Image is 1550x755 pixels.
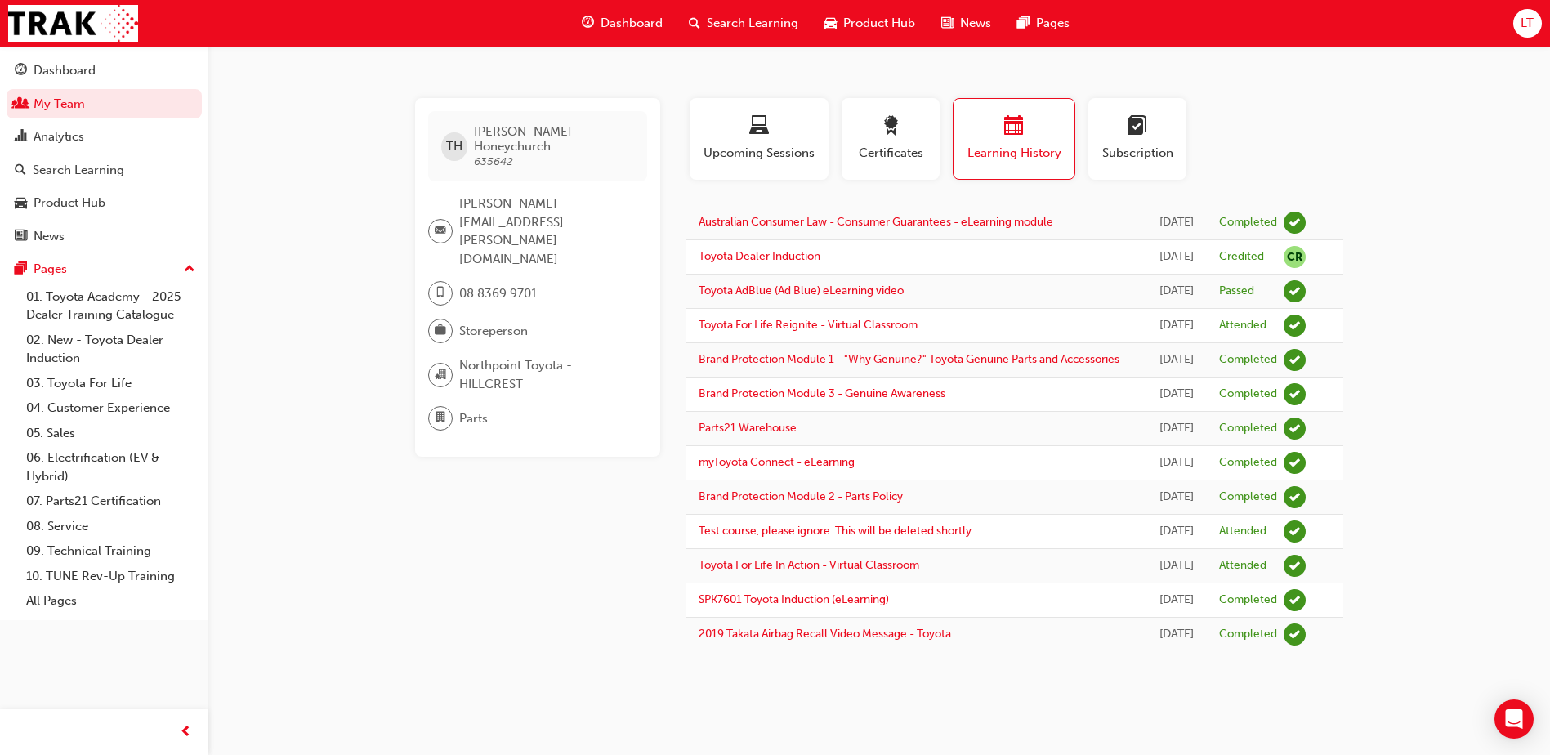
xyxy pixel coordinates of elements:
a: Brand Protection Module 3 - Genuine Awareness [699,386,945,400]
a: Brand Protection Module 2 - Parts Policy [699,489,903,503]
div: Completed [1219,489,1277,505]
span: Learning History [966,144,1062,163]
span: [PERSON_NAME][EMAIL_ADDRESS][PERSON_NAME][DOMAIN_NAME] [459,194,634,268]
span: Northpoint Toyota - HILLCREST [459,356,634,393]
div: Completed [1219,592,1277,608]
span: null-icon [1284,246,1306,268]
span: guage-icon [15,64,27,78]
span: learningplan-icon [1128,116,1147,138]
span: learningRecordVerb_COMPLETE-icon [1284,349,1306,371]
div: Open Intercom Messenger [1494,699,1534,739]
div: Fri Nov 22 2024 15:26:42 GMT+1030 (Australian Central Daylight Time) [1159,282,1195,301]
div: Dashboard [34,61,96,80]
span: pages-icon [15,262,27,277]
a: 01. Toyota Academy - 2025 Dealer Training Catalogue [20,284,202,328]
button: Upcoming Sessions [690,98,829,180]
a: 10. TUNE Rev-Up Training [20,564,202,589]
span: award-icon [881,116,900,138]
div: Sun Jul 07 2019 23:30:00 GMT+0930 (Australian Central Standard Time) [1159,556,1195,575]
span: Product Hub [843,14,915,33]
span: Subscription [1101,144,1174,163]
span: Upcoming Sessions [702,144,816,163]
span: news-icon [941,13,954,34]
span: learningRecordVerb_COMPLETE-icon [1284,623,1306,646]
span: Storeperson [459,322,528,341]
a: 06. Electrification (EV & Hybrid) [20,445,202,489]
span: learningRecordVerb_COMPLETE-icon [1284,212,1306,234]
span: organisation-icon [435,364,446,386]
span: learningRecordVerb_COMPLETE-icon [1284,418,1306,440]
button: Learning History [953,98,1075,180]
div: Wed Sep 07 2022 23:30:00 GMT+0930 (Australian Central Standard Time) [1159,419,1195,438]
span: car-icon [15,196,27,211]
a: 07. Parts21 Certification [20,489,202,514]
img: Trak [8,5,138,42]
button: LT [1513,9,1542,38]
span: department-icon [435,408,446,429]
button: Pages [7,254,202,284]
span: briefcase-icon [435,320,446,342]
div: Pages [34,260,67,279]
div: Wed Sep 07 2022 23:30:00 GMT+0930 (Australian Central Standard Time) [1159,351,1195,369]
span: news-icon [15,230,27,244]
div: Thu May 30 2019 10:49:38 GMT+0930 (Australian Central Standard Time) [1159,591,1195,610]
span: learningRecordVerb_COMPLETE-icon [1284,589,1306,611]
div: Credited [1219,249,1264,265]
span: mobile-icon [435,283,446,304]
a: Toyota For Life In Action - Virtual Classroom [699,558,919,572]
span: car-icon [824,13,837,34]
a: Search Learning [7,155,202,185]
a: 2019 Takata Airbag Recall Video Message - Toyota [699,627,951,641]
span: TH [446,137,462,156]
a: 02. New - Toyota Dealer Induction [20,328,202,371]
span: calendar-icon [1004,116,1024,138]
a: Test course, please ignore. This will be deleted shortly. [699,524,974,538]
a: guage-iconDashboard [569,7,676,40]
span: learningRecordVerb_ATTEND-icon [1284,555,1306,577]
span: Parts [459,409,488,428]
div: Completed [1219,215,1277,230]
a: SPK7601 Toyota Induction (eLearning) [699,592,889,606]
span: learningRecordVerb_COMPLETE-icon [1284,383,1306,405]
a: Brand Protection Module 1 - "Why Genuine?" Toyota Genuine Parts and Accessories [699,352,1119,366]
span: guage-icon [582,13,594,34]
div: Product Hub [34,194,105,212]
div: Completed [1219,386,1277,402]
span: learningRecordVerb_ATTEND-icon [1284,315,1306,337]
div: Mon May 27 2019 23:30:00 GMT+0930 (Australian Central Standard Time) [1159,625,1195,644]
div: Passed [1219,284,1254,299]
span: LT [1521,14,1534,33]
button: Certificates [842,98,940,180]
div: Search Learning [33,161,124,180]
a: My Team [7,89,202,119]
a: Parts21 Warehouse [699,421,797,435]
div: Attended [1219,558,1266,574]
div: Completed [1219,352,1277,368]
div: Thu Apr 29 2021 23:30:00 GMT+0930 (Australian Central Standard Time) [1159,488,1195,507]
span: search-icon [15,163,26,178]
span: learningRecordVerb_ATTEND-icon [1284,520,1306,543]
div: Completed [1219,627,1277,642]
div: Tue Aug 19 2025 15:26:58 GMT+0930 (Australian Central Standard Time) [1159,213,1195,232]
span: email-icon [435,221,446,242]
div: Wed Jul 17 2019 22:11:55 GMT+0930 (Australian Central Standard Time) [1159,522,1195,541]
a: Analytics [7,122,202,152]
span: learningRecordVerb_PASS-icon [1284,280,1306,302]
div: Tue Mar 25 2025 22:30:00 GMT+1030 (Australian Central Daylight Time) [1159,248,1195,266]
div: Analytics [34,127,84,146]
span: 08 8369 9701 [459,284,537,303]
div: Attended [1219,318,1266,333]
div: Completed [1219,455,1277,471]
a: 09. Technical Training [20,538,202,564]
a: Product Hub [7,188,202,218]
a: Dashboard [7,56,202,86]
div: News [34,227,65,246]
a: pages-iconPages [1004,7,1083,40]
div: Attended [1219,524,1266,539]
a: Australian Consumer Law - Consumer Guarantees - eLearning module [699,215,1053,229]
a: 08. Service [20,514,202,539]
span: Pages [1036,14,1070,33]
a: car-iconProduct Hub [811,7,928,40]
